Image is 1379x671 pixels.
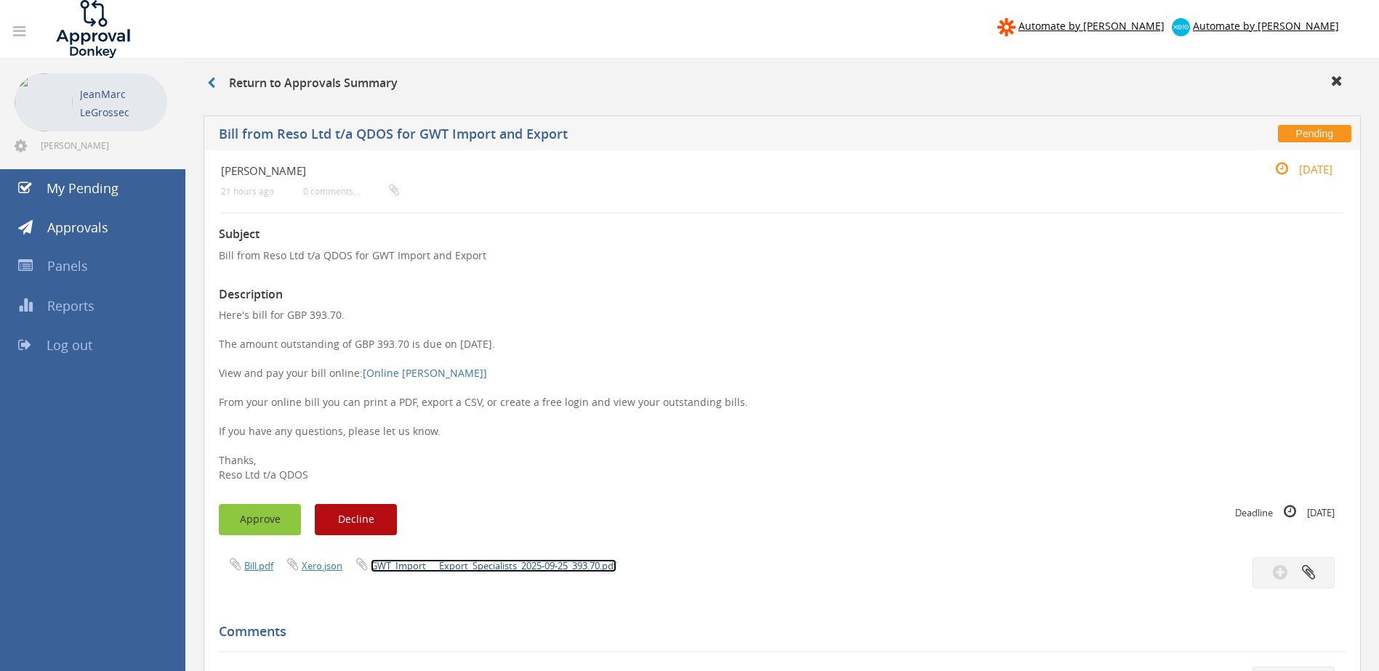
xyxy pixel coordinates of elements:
[80,85,160,121] p: JeanMarc LeGrossec
[219,228,1346,241] h3: Subject
[1018,19,1165,33] span: Automate by [PERSON_NAME]
[47,297,95,314] span: Reports
[207,77,398,90] h3: Return to Approvals Summary
[1193,19,1339,33] span: Automate by [PERSON_NAME]
[221,186,274,197] small: 21 hours ago
[219,127,1010,145] h5: Bill from Reso Ltd t/a QDOS for GWT Import and Export
[302,559,342,572] a: Xero.json
[371,559,616,572] a: GWT_Import___Export_Specialists_2025-09-25_393.70.pdf
[221,165,1157,177] h4: [PERSON_NAME]
[303,186,399,197] small: 0 comments...
[1235,504,1335,520] small: Deadline [DATE]
[244,559,273,572] a: Bill.pdf
[363,366,487,380] a: [Online [PERSON_NAME]]
[47,257,88,274] span: Panels
[219,504,301,535] button: Approve
[219,288,1346,301] h3: Description
[315,504,397,535] button: Decline
[1172,18,1190,36] img: xero-logo.png
[997,18,1016,36] img: zapier-logomark.png
[41,139,164,151] span: [PERSON_NAME][EMAIL_ADDRESS][DOMAIN_NAME]
[219,625,1335,639] h5: Comments
[1278,125,1351,142] span: Pending
[47,336,92,354] span: Log out
[219,308,1346,482] p: Here's bill for GBP 393.70. The amount outstanding of GBP 393.70 is due on [DATE]. View and pay y...
[47,179,118,197] span: My Pending
[47,219,108,236] span: Approvals
[219,248,1346,263] p: Bill from Reso Ltd t/a QDOS for GWT Import and Export
[1260,161,1332,177] small: [DATE]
